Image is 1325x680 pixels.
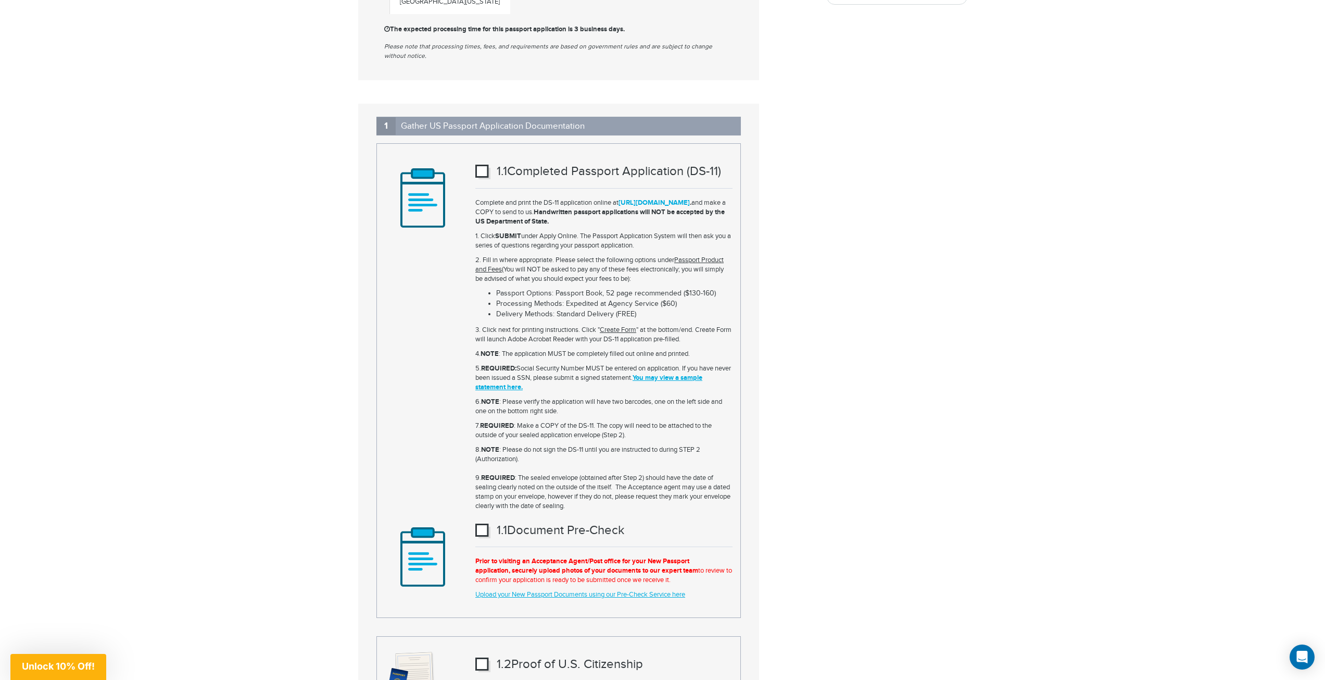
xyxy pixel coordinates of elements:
[10,654,106,680] div: Unlock 10% Off!
[481,446,499,454] strong: NOTE
[495,232,521,240] strong: SUBMIT
[475,165,490,179] img: Checkbox
[496,299,733,310] li: Processing Methods: Expedited at Agency Service ($60)
[475,658,733,671] h3: 1. Proof of U.S. Citizenship
[1290,645,1315,670] div: Open Intercom Messenger
[385,516,460,598] img: image description
[475,397,733,416] p: 6. : Please verify the application will have two barcodes, one on the left side and one on the bo...
[22,661,95,672] span: Unlock 10% Off!
[481,350,499,358] strong: NOTE
[475,557,733,585] p: to review to confirm your application is ready to be submitted once we receive it.
[496,289,733,299] li: Passport Options: Passport Book, 52 page recommended ($130-160)
[475,374,702,391] a: You may view a sample statement here.
[475,208,725,226] strong: Handwritten passport applications will NOT be accepted by the US Department of State.
[480,422,514,430] strong: REQUIRED
[475,255,733,283] p: 2. Fill in where appropriate. Please select the following options under (You will NOT be asked to...
[619,199,691,207] strong: .
[475,256,724,274] u: Passport Product and Fees
[475,524,490,538] img: Checkbox
[475,231,733,250] p: 1. Click under Apply Online. The Passport Application System will then ask you a series of questi...
[376,117,741,135] h2: Gather US Passport Application Documentation
[384,42,733,60] p: Please note that processing times, fees, and requirements are based on government rules and are s...
[475,658,490,672] img: Checkbox
[496,310,733,320] li: Delivery Methods: Standard Delivery (FREE)
[475,364,733,392] p: 5. Social Security Number MUST be entered on application. If you have never been issued a SSN, pl...
[619,199,690,207] a: [URL][DOMAIN_NAME]
[475,421,733,440] p: 7. : Make a COPY of the DS-11. The copy will need to be attached to the outside of your sealed ap...
[504,657,511,672] span: 2
[475,524,733,537] h3: 1. Document Pre-Check
[475,349,733,358] p: 4. : The application MUST be completely filled out online and printed.
[475,557,698,575] strong: Prior to visiting an Acceptance Agent/Post office for your New Passport application, securely upl...
[481,398,499,406] strong: NOTE
[503,164,507,179] span: 1
[475,198,733,226] p: Complete and print the DS-11 application online at and make a COPY to send to us.
[503,523,507,538] span: 1
[475,445,733,511] p: 8. : Please do not sign the DS-11 until you are instructed to during STEP 2 (Authorization). 9. :...
[481,474,515,482] strong: REQUIRED
[376,117,396,135] span: 1
[385,157,460,239] img: image description
[475,325,733,344] p: 3. Click next for printing instructions. Click " " at the bottom/end. Create Form will launch Ado...
[481,364,516,373] strong: REQUIRED:
[600,326,636,334] u: Create Form
[475,165,733,178] h3: 1. Completed Passport Application (DS-11)
[475,590,685,599] a: Upload your New Passport Documents using our Pre-Check Service here
[384,24,733,34] p: The expected processing time for this passport application is 3 business days.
